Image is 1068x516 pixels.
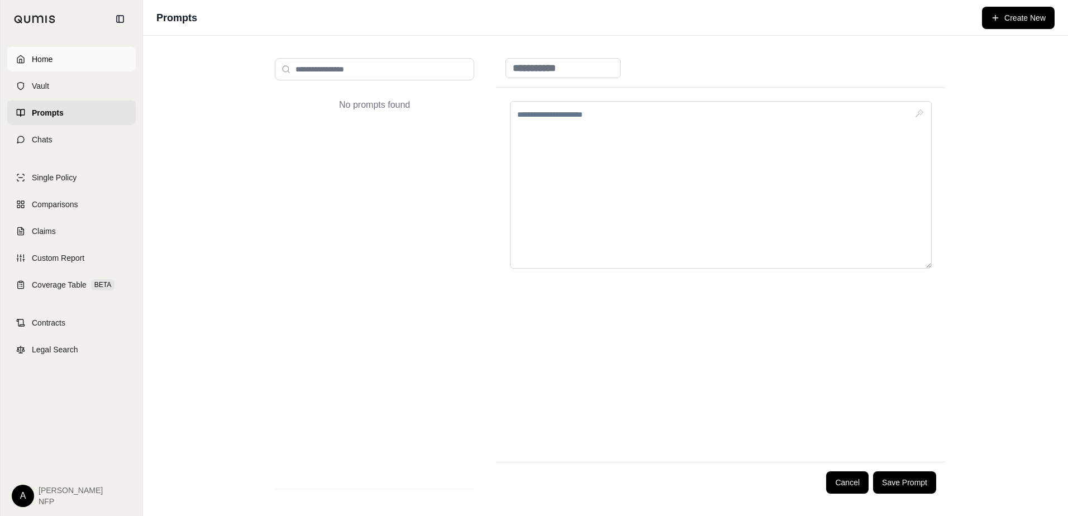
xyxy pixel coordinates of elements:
a: Prompts [7,101,136,125]
a: Legal Search [7,337,136,362]
a: Single Policy [7,165,136,190]
span: BETA [91,279,115,290]
span: Coverage Table [32,279,87,290]
button: Save Prompt [873,471,936,494]
div: A [12,485,34,507]
img: Qumis Logo [14,15,56,23]
a: Home [7,47,136,71]
span: Chats [32,134,53,145]
span: Prompts [32,107,64,118]
button: Create New [982,7,1055,29]
a: Custom Report [7,246,136,270]
span: [PERSON_NAME] [39,485,103,496]
span: NFP [39,496,103,507]
span: Custom Report [32,252,84,264]
span: Single Policy [32,172,77,183]
span: Comparisons [32,199,78,210]
span: Claims [32,226,56,237]
a: Chats [7,127,136,152]
span: Vault [32,80,49,92]
div: No prompts found [275,89,474,121]
button: Cancel [826,471,869,494]
a: Contracts [7,310,136,335]
span: Contracts [32,317,65,328]
a: Claims [7,219,136,243]
span: Legal Search [32,344,78,355]
a: Coverage TableBETA [7,273,136,297]
span: Home [32,54,53,65]
h1: Prompts [156,10,197,26]
button: Collapse sidebar [111,10,129,28]
a: Vault [7,74,136,98]
a: Comparisons [7,192,136,217]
